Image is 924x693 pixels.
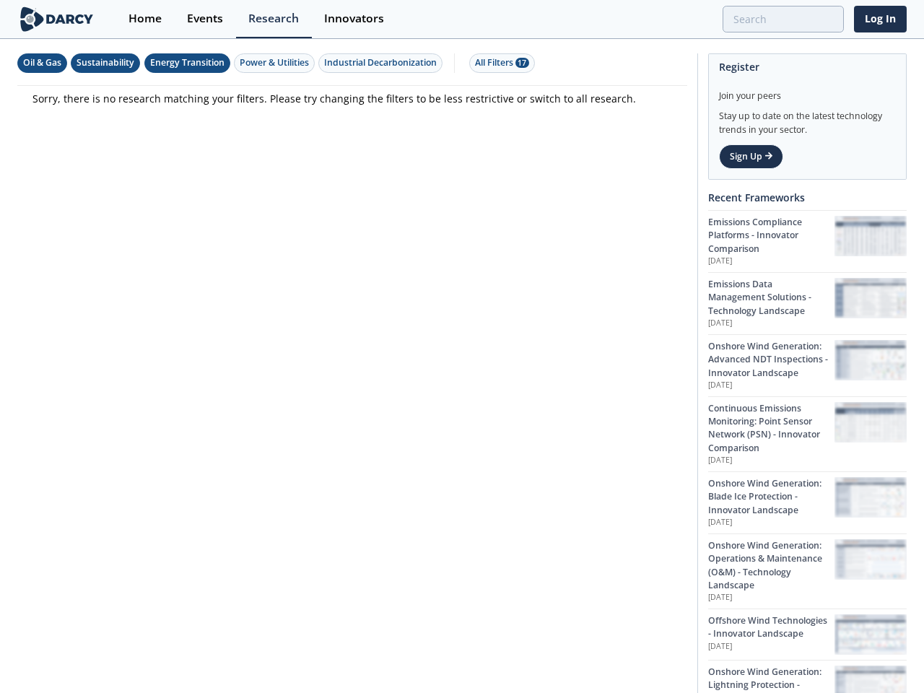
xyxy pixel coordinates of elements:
[708,256,834,267] p: [DATE]
[17,6,96,32] img: logo-wide.svg
[324,13,384,25] div: Innovators
[719,54,896,79] div: Register
[708,477,834,517] div: Onshore Wind Generation: Blade Ice Protection - Innovator Landscape
[318,53,443,73] button: Industrial Decarbonization
[708,402,834,456] div: Continuous Emissions Monitoring: Point Sensor Network (PSN) - Innovator Comparison
[71,53,140,73] button: Sustainability
[719,144,783,169] a: Sign Up
[708,592,834,603] p: [DATE]
[708,471,907,533] a: Onshore Wind Generation: Blade Ice Protection - Innovator Landscape [DATE] Onshore Wind Generatio...
[187,13,223,25] div: Events
[324,56,437,69] div: Industrial Decarbonization
[708,334,907,396] a: Onshore Wind Generation: Advanced NDT Inspections - Innovator Landscape [DATE] Onshore Wind Gener...
[708,278,834,318] div: Emissions Data Management Solutions - Technology Landscape
[708,216,834,256] div: Emissions Compliance Platforms - Innovator Comparison
[240,56,309,69] div: Power & Utilities
[708,609,907,660] a: Offshore Wind Technologies - Innovator Landscape [DATE] Offshore Wind Technologies - Innovator La...
[144,53,230,73] button: Energy Transition
[708,539,834,593] div: Onshore Wind Generation: Operations & Maintenance (O&M) - Technology Landscape
[708,533,907,609] a: Onshore Wind Generation: Operations & Maintenance (O&M) - Technology Landscape [DATE] Onshore Win...
[723,6,844,32] input: Advanced Search
[708,210,907,272] a: Emissions Compliance Platforms - Innovator Comparison [DATE] Emissions Compliance Platforms - Inn...
[475,56,529,69] div: All Filters
[708,340,834,380] div: Onshore Wind Generation: Advanced NDT Inspections - Innovator Landscape
[708,455,834,466] p: [DATE]
[248,13,299,25] div: Research
[234,53,315,73] button: Power & Utilities
[708,318,834,329] p: [DATE]
[32,91,672,106] p: Sorry, there is no research matching your filters. Please try changing the filters to be less res...
[708,641,834,653] p: [DATE]
[708,185,907,210] div: Recent Frameworks
[128,13,162,25] div: Home
[708,614,834,641] div: Offshore Wind Technologies - Innovator Landscape
[23,56,61,69] div: Oil & Gas
[854,6,907,32] a: Log In
[469,53,535,73] button: All Filters 17
[77,56,134,69] div: Sustainability
[719,79,896,103] div: Join your peers
[708,272,907,334] a: Emissions Data Management Solutions - Technology Landscape [DATE] Emissions Data Management Solut...
[17,53,67,73] button: Oil & Gas
[708,380,834,391] p: [DATE]
[515,58,529,68] span: 17
[719,103,896,136] div: Stay up to date on the latest technology trends in your sector.
[708,517,834,528] p: [DATE]
[708,396,907,471] a: Continuous Emissions Monitoring: Point Sensor Network (PSN) - Innovator Comparison [DATE] Continu...
[150,56,225,69] div: Energy Transition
